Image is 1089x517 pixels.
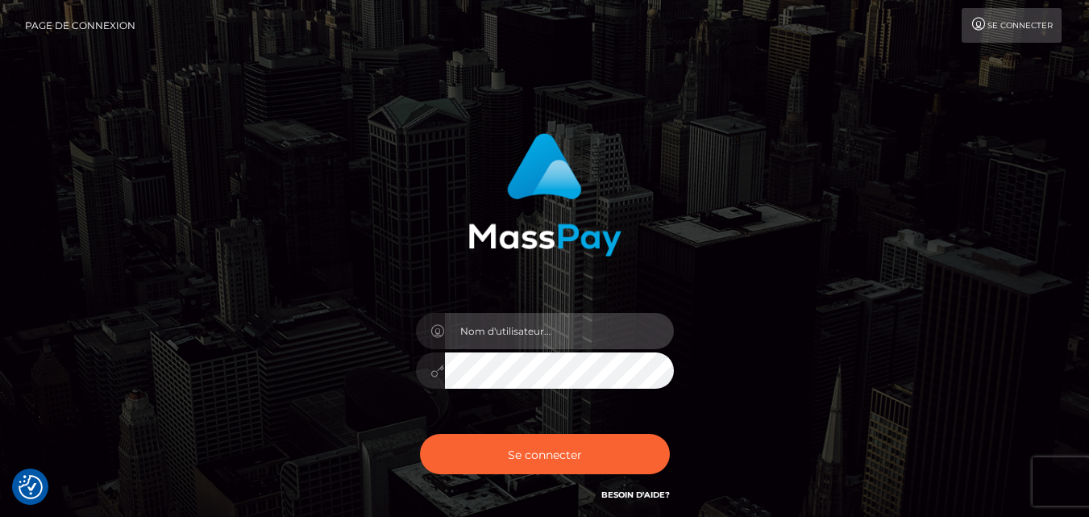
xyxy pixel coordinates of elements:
font: Se connecter [987,20,1053,31]
img: Revisit consent button [19,475,43,499]
a: Besoin d'aide? [601,490,670,500]
img: Connexion MassPay [468,133,621,256]
a: Se connecter [962,8,1062,43]
input: Nom d'utilisateur... [445,313,674,349]
button: Se connecter [420,434,670,474]
font: Se connecter [508,447,582,461]
a: Page de connexion [25,8,135,43]
font: Page de connexion [25,19,135,31]
button: Consent Preferences [19,475,43,499]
